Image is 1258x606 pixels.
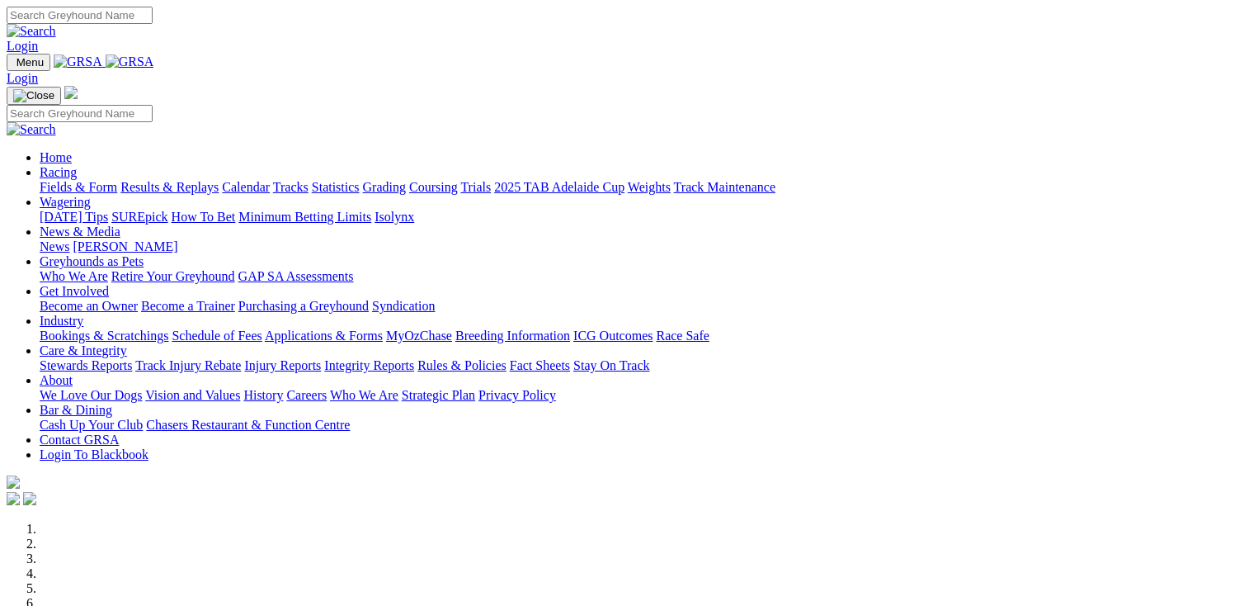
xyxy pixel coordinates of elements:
[238,210,371,224] a: Minimum Betting Limits
[7,54,50,71] button: Toggle navigation
[73,239,177,253] a: [PERSON_NAME]
[402,388,475,402] a: Strategic Plan
[243,388,283,402] a: History
[7,39,38,53] a: Login
[40,388,1251,403] div: About
[64,86,78,99] img: logo-grsa-white.png
[40,329,168,343] a: Bookings & Scratchings
[40,358,1251,373] div: Care & Integrity
[238,299,369,313] a: Purchasing a Greyhound
[455,329,570,343] a: Breeding Information
[54,54,102,69] img: GRSA
[222,180,270,194] a: Calendar
[40,239,69,253] a: News
[7,87,61,105] button: Toggle navigation
[40,418,143,432] a: Cash Up Your Club
[40,299,1251,314] div: Get Involved
[40,299,138,313] a: Become an Owner
[386,329,452,343] a: MyOzChase
[286,388,327,402] a: Careers
[40,210,1251,225] div: Wagering
[363,180,406,194] a: Grading
[656,329,709,343] a: Race Safe
[7,71,38,85] a: Login
[7,7,153,24] input: Search
[460,180,491,194] a: Trials
[7,105,153,122] input: Search
[573,329,653,343] a: ICG Outcomes
[330,388,398,402] a: Who We Are
[13,89,54,102] img: Close
[273,180,309,194] a: Tracks
[40,254,144,268] a: Greyhounds as Pets
[40,403,112,417] a: Bar & Dining
[40,329,1251,343] div: Industry
[40,358,132,372] a: Stewards Reports
[146,418,350,432] a: Chasers Restaurant & Function Centre
[40,269,1251,284] div: Greyhounds as Pets
[40,433,119,447] a: Contact GRSA
[312,180,360,194] a: Statistics
[40,314,83,328] a: Industry
[494,180,624,194] a: 2025 TAB Adelaide Cup
[40,150,72,164] a: Home
[40,269,108,283] a: Who We Are
[478,388,556,402] a: Privacy Policy
[238,269,354,283] a: GAP SA Assessments
[372,299,435,313] a: Syndication
[510,358,570,372] a: Fact Sheets
[265,329,383,343] a: Applications & Forms
[573,358,649,372] a: Stay On Track
[417,358,506,372] a: Rules & Policies
[40,195,91,209] a: Wagering
[40,373,73,387] a: About
[172,210,236,224] a: How To Bet
[141,299,235,313] a: Become a Trainer
[7,492,20,505] img: facebook.svg
[40,388,142,402] a: We Love Our Dogs
[111,210,167,224] a: SUREpick
[23,492,36,505] img: twitter.svg
[40,343,127,357] a: Care & Integrity
[40,180,117,194] a: Fields & Form
[111,269,235,283] a: Retire Your Greyhound
[324,358,414,372] a: Integrity Reports
[7,476,20,489] img: logo-grsa-white.png
[16,56,44,69] span: Menu
[244,358,321,372] a: Injury Reports
[172,329,261,343] a: Schedule of Fees
[409,180,458,194] a: Coursing
[40,447,148,462] a: Login To Blackbook
[145,388,240,402] a: Vision and Values
[40,284,109,298] a: Get Involved
[628,180,671,194] a: Weights
[106,54,154,69] img: GRSA
[40,210,108,224] a: [DATE] Tips
[40,165,77,179] a: Racing
[7,24,56,39] img: Search
[120,180,219,194] a: Results & Replays
[7,122,56,137] img: Search
[375,210,414,224] a: Isolynx
[40,239,1251,254] div: News & Media
[40,225,120,239] a: News & Media
[674,180,775,194] a: Track Maintenance
[40,180,1251,195] div: Racing
[135,358,241,372] a: Track Injury Rebate
[40,418,1251,433] div: Bar & Dining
